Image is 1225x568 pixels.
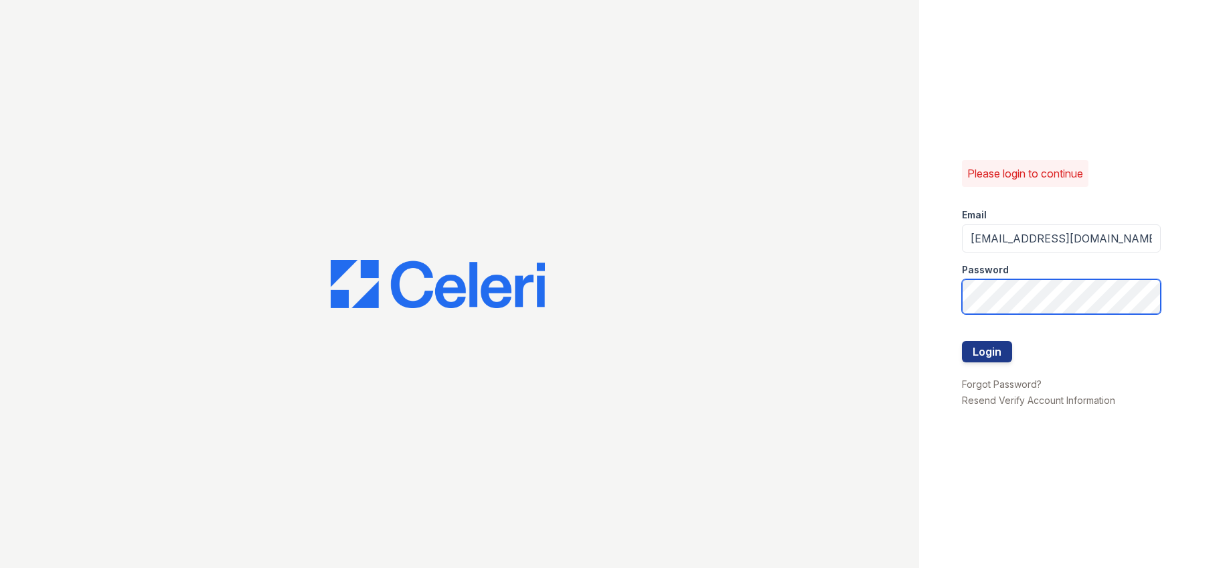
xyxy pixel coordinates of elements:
[962,378,1042,390] a: Forgot Password?
[962,208,987,222] label: Email
[967,165,1083,182] p: Please login to continue
[962,263,1009,277] label: Password
[962,395,1115,406] a: Resend Verify Account Information
[331,260,545,308] img: CE_Logo_Blue-a8612792a0a2168367f1c8372b55b34899dd931a85d93a1a3d3e32e68fde9ad4.png
[962,341,1012,362] button: Login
